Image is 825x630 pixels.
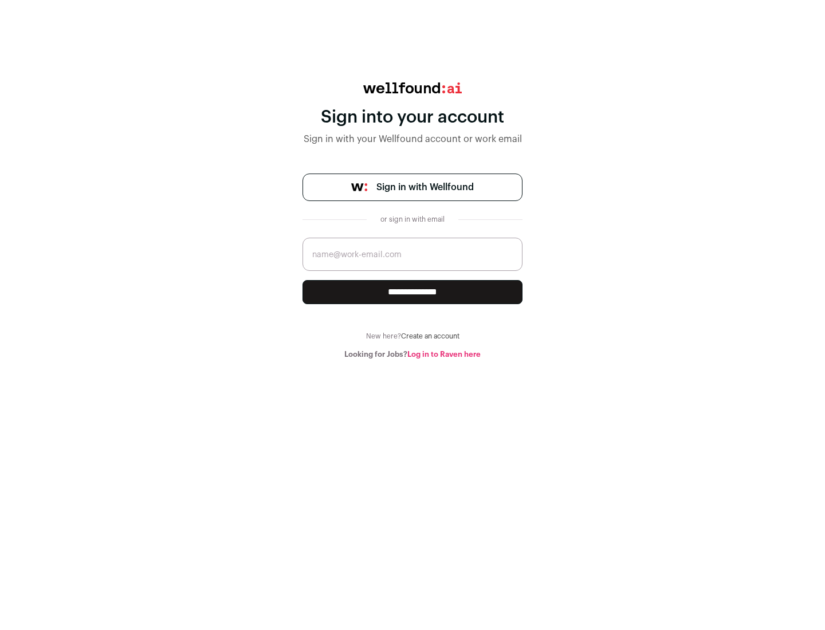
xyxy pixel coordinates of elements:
[302,107,522,128] div: Sign into your account
[351,183,367,191] img: wellfound-symbol-flush-black-fb3c872781a75f747ccb3a119075da62bfe97bd399995f84a933054e44a575c4.png
[363,82,462,93] img: wellfound:ai
[376,215,449,224] div: or sign in with email
[376,180,474,194] span: Sign in with Wellfound
[302,132,522,146] div: Sign in with your Wellfound account or work email
[302,332,522,341] div: New here?
[407,351,481,358] a: Log in to Raven here
[302,238,522,271] input: name@work-email.com
[302,350,522,359] div: Looking for Jobs?
[401,333,459,340] a: Create an account
[302,174,522,201] a: Sign in with Wellfound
